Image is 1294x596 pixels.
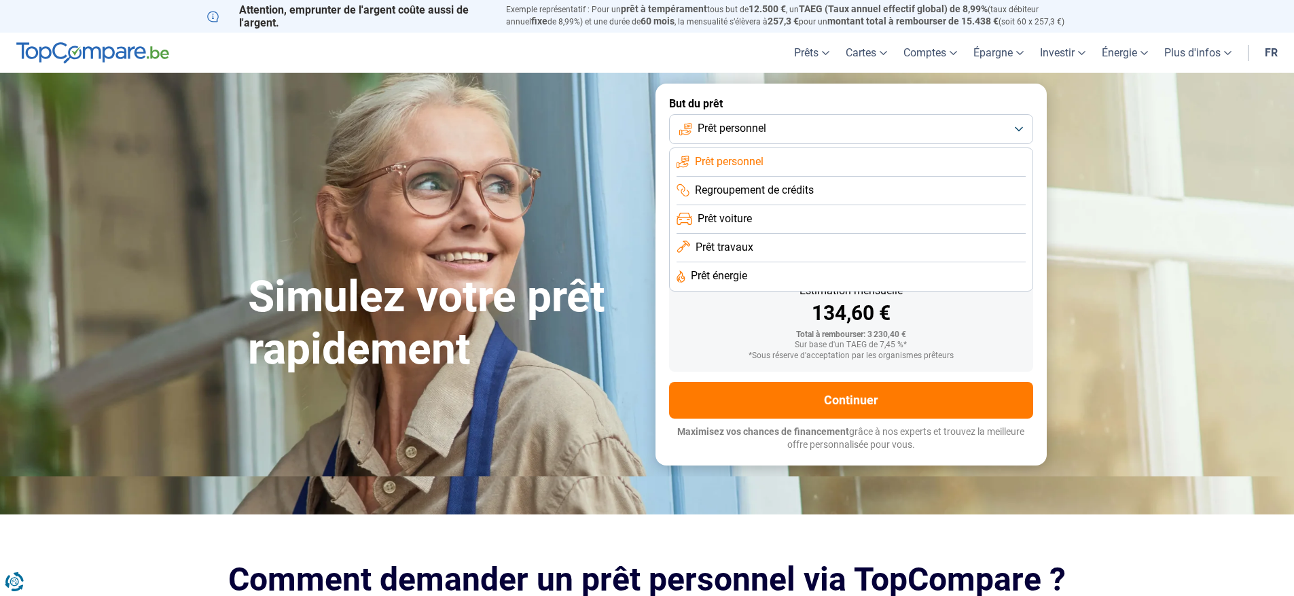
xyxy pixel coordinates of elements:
span: prêt à tempérament [621,3,707,14]
button: Prêt personnel [669,114,1033,144]
div: Sur base d'un TAEG de 7,45 %* [680,340,1022,350]
a: Énergie [1094,33,1156,73]
span: Prêt voiture [698,211,752,226]
span: Prêt travaux [696,240,753,255]
label: But du prêt [669,97,1033,110]
span: Prêt personnel [698,121,766,136]
a: Plus d'infos [1156,33,1240,73]
span: 12.500 € [749,3,786,14]
div: Total à rembourser: 3 230,40 € [680,330,1022,340]
p: grâce à nos experts et trouvez la meilleure offre personnalisée pour vous. [669,425,1033,452]
p: Attention, emprunter de l'argent coûte aussi de l'argent. [207,3,490,29]
a: Investir [1032,33,1094,73]
span: Maximisez vos chances de financement [677,426,849,437]
h1: Simulez votre prêt rapidement [248,271,639,376]
div: *Sous réserve d'acceptation par les organismes prêteurs [680,351,1022,361]
span: fixe [531,16,547,27]
span: Regroupement de crédits [695,183,814,198]
a: fr [1257,33,1286,73]
span: montant total à rembourser de 15.438 € [827,16,999,27]
img: TopCompare [16,42,169,64]
a: Comptes [895,33,965,73]
span: Prêt énergie [691,268,747,283]
span: 257,3 € [768,16,799,27]
button: Continuer [669,382,1033,419]
a: Épargne [965,33,1032,73]
span: Prêt personnel [695,154,763,169]
span: TAEG (Taux annuel effectif global) de 8,99% [799,3,988,14]
div: 134,60 € [680,303,1022,323]
a: Prêts [786,33,838,73]
div: Estimation mensuelle [680,285,1022,296]
span: 60 mois [641,16,675,27]
p: Exemple représentatif : Pour un tous but de , un (taux débiteur annuel de 8,99%) et une durée de ... [506,3,1088,28]
a: Cartes [838,33,895,73]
